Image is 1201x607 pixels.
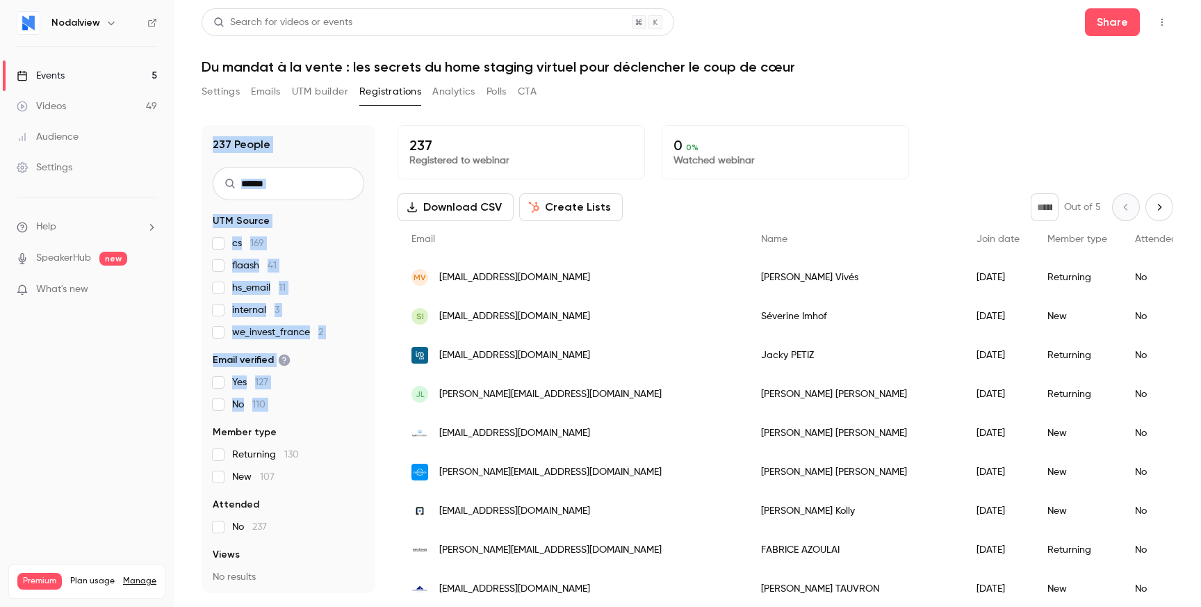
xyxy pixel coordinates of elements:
[17,573,62,590] span: Premium
[747,414,963,453] div: [PERSON_NAME] [PERSON_NAME]
[963,336,1033,375] div: [DATE]
[411,347,428,364] img: iadfrance.fr
[411,542,428,558] img: nestenn.com
[977,234,1020,244] span: Join date
[232,448,299,462] span: Returning
[439,465,662,480] span: [PERSON_NAME][EMAIL_ADDRESS][DOMAIN_NAME]
[414,271,426,284] span: MV
[963,414,1033,453] div: [DATE]
[1121,414,1191,453] div: No
[1047,234,1107,244] span: Member type
[416,388,425,400] span: JL
[260,472,275,482] span: 107
[36,220,56,234] span: Help
[747,375,963,414] div: [PERSON_NAME] [PERSON_NAME]
[232,281,286,295] span: hs_email
[1085,8,1140,36] button: Share
[439,348,590,363] span: [EMAIL_ADDRESS][DOMAIN_NAME]
[213,136,270,153] h1: 237 People
[747,531,963,569] div: FABRICE AZOULAI
[17,69,65,83] div: Events
[747,492,963,531] div: [PERSON_NAME] Kolly
[747,453,963,492] div: [PERSON_NAME] [PERSON_NAME]
[232,325,323,339] span: we_invest_france
[1033,258,1121,297] div: Returning
[1121,492,1191,531] div: No
[963,453,1033,492] div: [DATE]
[359,81,421,103] button: Registrations
[1121,336,1191,375] div: No
[1121,453,1191,492] div: No
[487,81,507,103] button: Polls
[439,387,662,402] span: [PERSON_NAME][EMAIL_ADDRESS][DOMAIN_NAME]
[232,236,264,250] span: cs
[1033,336,1121,375] div: Returning
[318,327,323,337] span: 2
[284,450,299,460] span: 130
[17,130,79,144] div: Audience
[1033,492,1121,531] div: New
[36,251,91,266] a: SpeakerHub
[99,252,127,266] span: new
[232,398,265,412] span: No
[747,336,963,375] div: Jacky PETIZ
[416,310,424,323] span: SI
[963,492,1033,531] div: [DATE]
[1033,297,1121,336] div: New
[213,570,364,584] p: No results
[268,261,277,270] span: 41
[275,305,279,315] span: 3
[1033,414,1121,453] div: New
[51,16,100,30] h6: Nodalview
[411,234,435,244] span: Email
[519,193,623,221] button: Create Lists
[252,400,265,410] span: 110
[398,193,514,221] button: Download CSV
[439,426,590,441] span: [EMAIL_ADDRESS][DOMAIN_NAME]
[747,297,963,336] div: Séverine Imhof
[17,12,40,34] img: Nodalview
[411,464,428,480] img: capifrance.fr
[1033,531,1121,569] div: Returning
[1033,375,1121,414] div: Returning
[673,137,897,154] p: 0
[232,259,277,273] span: flaash
[213,498,259,512] span: Attended
[1135,234,1177,244] span: Attended
[123,576,156,587] a: Manage
[1121,297,1191,336] div: No
[202,58,1173,75] h1: Du mandat à la vente : les secrets du home staging virtuel pour déclencher le coup de cœur
[17,161,72,175] div: Settings
[432,81,475,103] button: Analytics
[1121,531,1191,569] div: No
[439,309,590,324] span: [EMAIL_ADDRESS][DOMAIN_NAME]
[1145,193,1173,221] button: Next page
[747,258,963,297] div: [PERSON_NAME] Vivés
[232,470,275,484] span: New
[17,99,66,113] div: Videos
[213,548,240,562] span: Views
[202,81,240,103] button: Settings
[963,375,1033,414] div: [DATE]
[673,154,897,168] p: Watched webinar
[292,81,348,103] button: UTM builder
[761,234,787,244] span: Name
[232,303,279,317] span: internal
[1121,258,1191,297] div: No
[409,154,633,168] p: Registered to webinar
[963,297,1033,336] div: [DATE]
[232,520,267,534] span: No
[439,270,590,285] span: [EMAIL_ADDRESS][DOMAIN_NAME]
[1121,375,1191,414] div: No
[439,582,590,597] span: [EMAIL_ADDRESS][DOMAIN_NAME]
[518,81,537,103] button: CTA
[439,504,590,519] span: [EMAIL_ADDRESS][DOMAIN_NAME]
[17,220,157,234] li: help-dropdown-opener
[36,282,88,297] span: What's new
[70,576,115,587] span: Plan usage
[255,378,268,387] span: 127
[279,283,286,293] span: 11
[411,503,428,519] img: rfsa.ch
[963,531,1033,569] div: [DATE]
[250,238,264,248] span: 169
